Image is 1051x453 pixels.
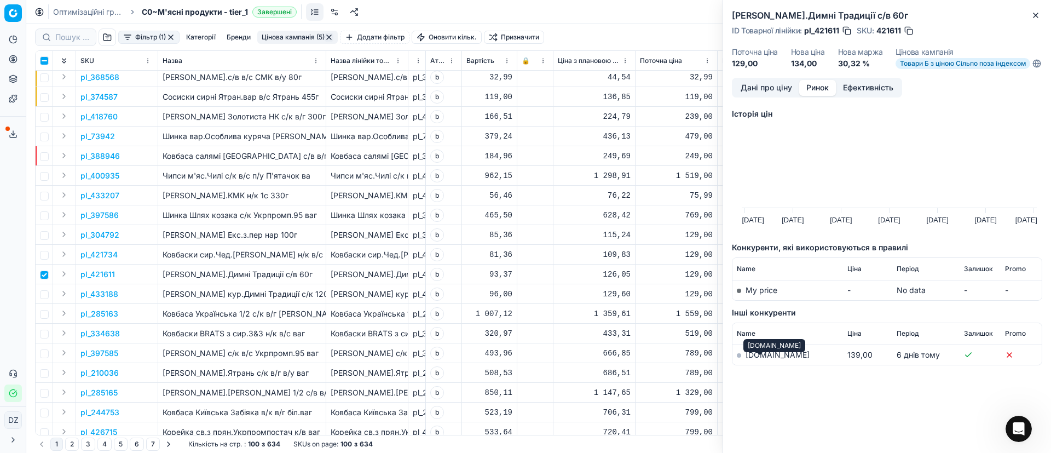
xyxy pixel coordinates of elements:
[466,289,512,300] div: 96,00
[331,210,403,221] div: Шинка Шлях козака с/к Укрпромп.95 ваг
[57,169,71,182] button: Expand
[640,308,713,319] div: 1 559,00
[57,110,71,123] button: Expand
[558,170,631,181] div: 1 298,91
[558,72,631,83] div: 44,54
[558,427,631,438] div: 720,41
[876,25,901,36] span: 421611
[466,210,512,221] div: 465,50
[799,80,836,96] button: Ринок
[722,348,795,359] div: 819,00
[466,249,512,260] div: 81,36
[558,190,631,201] div: 76,22
[960,280,1001,300] td: -
[53,7,297,18] nav: breadcrumb
[331,111,403,122] div: [PERSON_NAME] Золотиста НК с/к в/г 300г
[926,216,948,224] text: [DATE]
[430,169,444,182] span: b
[163,210,321,221] p: Шинка Шлях козака с/к Укрпромп.95 ваг
[430,386,444,399] span: b
[114,438,128,451] button: 5
[722,111,795,122] div: 249,00
[558,249,631,260] div: 109,83
[57,54,71,67] button: Expand all
[1005,265,1026,273] span: Promo
[413,289,421,300] div: pl_433188
[57,70,71,83] button: Expand
[430,110,444,123] span: b
[57,326,71,340] button: Expand
[163,91,321,102] p: Сосиски сирні Ятран.вар в/с Ятрань 455г
[57,149,71,162] button: Expand
[732,242,1042,253] h5: Конкуренти, які використовуються в правилі
[80,170,119,181] p: pl_400935
[722,131,795,142] div: 499,00
[722,210,795,221] div: 789,00
[331,269,403,280] div: [PERSON_NAME].Димні Традиції с/в 60г
[466,328,512,339] div: 320,97
[53,7,123,18] a: Оптимізаційні групи
[163,131,321,142] p: Шинка вар.Особлива куряча [PERSON_NAME] 1гваг
[896,58,1030,69] span: Товари Б з ціною Сільпо поза індексом
[80,111,118,122] button: pl_418760
[430,268,444,281] span: b
[640,91,713,102] div: 119,00
[558,230,631,240] div: 115,24
[163,249,321,260] p: Ковбаски сир.Чед.[PERSON_NAME] н/к в/с 200г
[80,348,118,359] button: pl_397585
[466,308,512,319] div: 1 007,12
[732,27,802,35] span: ID Товарної лінійки :
[722,308,795,319] div: 1 619,00
[413,348,421,359] div: pl_397585
[81,438,95,451] button: 3
[640,131,713,142] div: 479,00
[80,72,119,83] p: pl_368568
[722,368,795,379] div: 819,00
[80,230,119,240] button: pl_304792
[80,387,118,398] button: pl_285165
[331,427,403,438] div: Корейка св.з прян.Укрпромпостач к/в ваг
[80,427,117,438] button: pl_426715
[484,31,544,44] button: Призначити
[413,210,421,221] div: pl_397586
[57,208,71,221] button: Expand
[640,427,713,438] div: 799,00
[746,285,777,295] span: My price
[331,328,403,339] div: Ковбаски BRATS з сир.З&З н/к в/с ваг
[80,190,119,201] button: pl_433207
[430,307,444,320] span: b
[430,228,444,242] span: b
[558,328,631,339] div: 433,31
[466,427,512,438] div: 533,64
[80,368,119,379] button: pl_210036
[57,188,71,202] button: Expand
[857,27,874,35] span: SKU :
[293,440,338,449] span: SKUs on page :
[466,190,512,201] div: 56,46
[413,387,421,398] div: pl_285165
[118,31,180,44] button: Фільтр (1)
[331,190,403,201] div: [PERSON_NAME].КМК н/к 1с 330г
[558,151,631,162] div: 249,69
[722,269,795,280] div: 134,00
[430,209,444,222] span: b
[746,350,810,359] a: [DOMAIN_NAME]
[722,387,795,398] div: 1 379,00
[248,440,259,449] strong: 100
[722,170,795,181] div: 1 539,00
[466,368,512,379] div: 508,53
[412,31,482,44] button: Оновити кільк.
[163,407,321,418] p: Ковбаса Київська Забіяка в/к в/г біл.ваг
[57,248,71,261] button: Expand
[413,407,421,418] div: pl_244753
[466,151,512,162] div: 184,96
[340,440,352,449] strong: 100
[142,7,248,18] span: C0~М'ясні продукти - tier_1
[80,210,119,221] button: pl_397586
[737,329,755,338] span: Name
[640,387,713,398] div: 1 329,00
[466,348,512,359] div: 493,96
[163,230,321,240] p: [PERSON_NAME] Екс.з.пер нар 100г
[722,151,795,162] div: 259,00
[50,438,63,451] button: 1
